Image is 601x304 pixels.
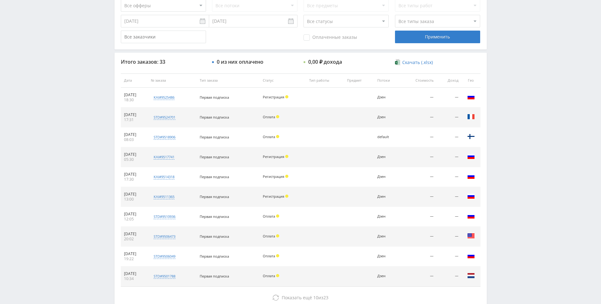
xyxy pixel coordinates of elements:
div: Дзен [377,95,398,99]
span: Регистрация [263,174,284,179]
div: default [377,135,398,139]
span: Холд [276,274,279,277]
span: из [282,295,328,301]
div: [DATE] [124,172,145,177]
span: Оплата [263,273,275,278]
span: Первая подписка [200,194,229,199]
div: std#9510936 [154,214,175,219]
div: 18:30 [124,97,145,102]
span: Оплата [263,254,275,258]
div: [DATE] [124,152,145,157]
div: 08:03 [124,137,145,142]
th: Доход [437,73,461,88]
div: std#9518906 [154,135,175,140]
th: Статус [260,73,306,88]
input: Все заказчики [121,31,206,43]
th: Стоимость [402,73,437,88]
div: 0,00 ₽ дохода [308,59,342,65]
span: Холд [285,195,288,198]
span: Холд [276,115,279,118]
span: Первая подписка [200,95,229,100]
span: Оплата [263,114,275,119]
td: — [402,167,437,187]
img: usa.png [467,232,475,240]
span: Первая подписка [200,155,229,159]
div: [DATE] [124,231,145,237]
div: 05:30 [124,157,145,162]
div: 13:00 [124,197,145,202]
td: — [402,187,437,207]
td: — [402,88,437,108]
div: 10:34 [124,276,145,281]
img: rus.png [467,252,475,260]
div: std#9524701 [154,115,175,120]
span: Первая подписка [200,135,229,139]
span: Первая подписка [200,254,229,259]
span: 23 [323,295,328,301]
th: Гео [462,73,480,88]
span: Первая подписка [200,174,229,179]
span: Регистрация [263,194,284,199]
div: kai#9514318 [154,174,174,179]
div: std#9506049 [154,254,175,259]
span: Скачать (.xlsx) [402,60,433,65]
span: Холд [285,155,288,158]
div: [DATE] [124,112,145,117]
div: std#9501788 [154,274,175,279]
td: — [437,247,461,266]
div: Применить [395,31,480,43]
div: [DATE] [124,92,145,97]
span: Холд [285,175,288,178]
span: Первая подписка [200,274,229,278]
th: № заказа [148,73,197,88]
th: Предмет [344,73,374,88]
td: — [402,247,437,266]
span: Первая подписка [200,214,229,219]
td: — [437,207,461,227]
td: — [437,167,461,187]
span: Первая подписка [200,234,229,239]
div: kai#9517741 [154,155,174,160]
div: Дзен [377,195,398,199]
span: Оплата [263,134,275,139]
td: — [437,187,461,207]
div: Итого заказов: 33 [121,59,206,65]
div: 17:31 [124,117,145,122]
img: xlsx [395,59,400,65]
td: — [402,108,437,127]
div: 0 из них оплачено [217,59,263,65]
div: Дзен [377,175,398,179]
span: Первая подписка [200,115,229,120]
div: [DATE] [124,271,145,276]
div: 12:05 [124,217,145,222]
img: rus.png [467,93,475,101]
div: kai#9525486 [154,95,174,100]
td: — [437,88,461,108]
span: Холд [276,234,279,237]
span: Оплата [263,234,275,238]
td: — [437,108,461,127]
div: Дзен [377,274,398,278]
td: — [402,147,437,167]
td: — [437,147,461,167]
div: 19:22 [124,256,145,261]
img: rus.png [467,153,475,160]
th: Тип работы [306,73,344,88]
img: fra.png [467,113,475,120]
span: Холд [276,135,279,138]
span: Холд [285,95,288,98]
div: 17:30 [124,177,145,182]
div: [DATE] [124,192,145,197]
td: — [437,227,461,247]
span: Показать ещё [282,295,312,301]
span: Регистрация [263,95,284,99]
div: Дзен [377,115,398,119]
span: Оплаченные заказы [303,34,357,41]
div: [DATE] [124,212,145,217]
th: Тип заказа [197,73,260,88]
img: fin.png [467,133,475,140]
span: Холд [276,214,279,218]
td: — [402,127,437,147]
img: rus.png [467,192,475,200]
div: [DATE] [124,251,145,256]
